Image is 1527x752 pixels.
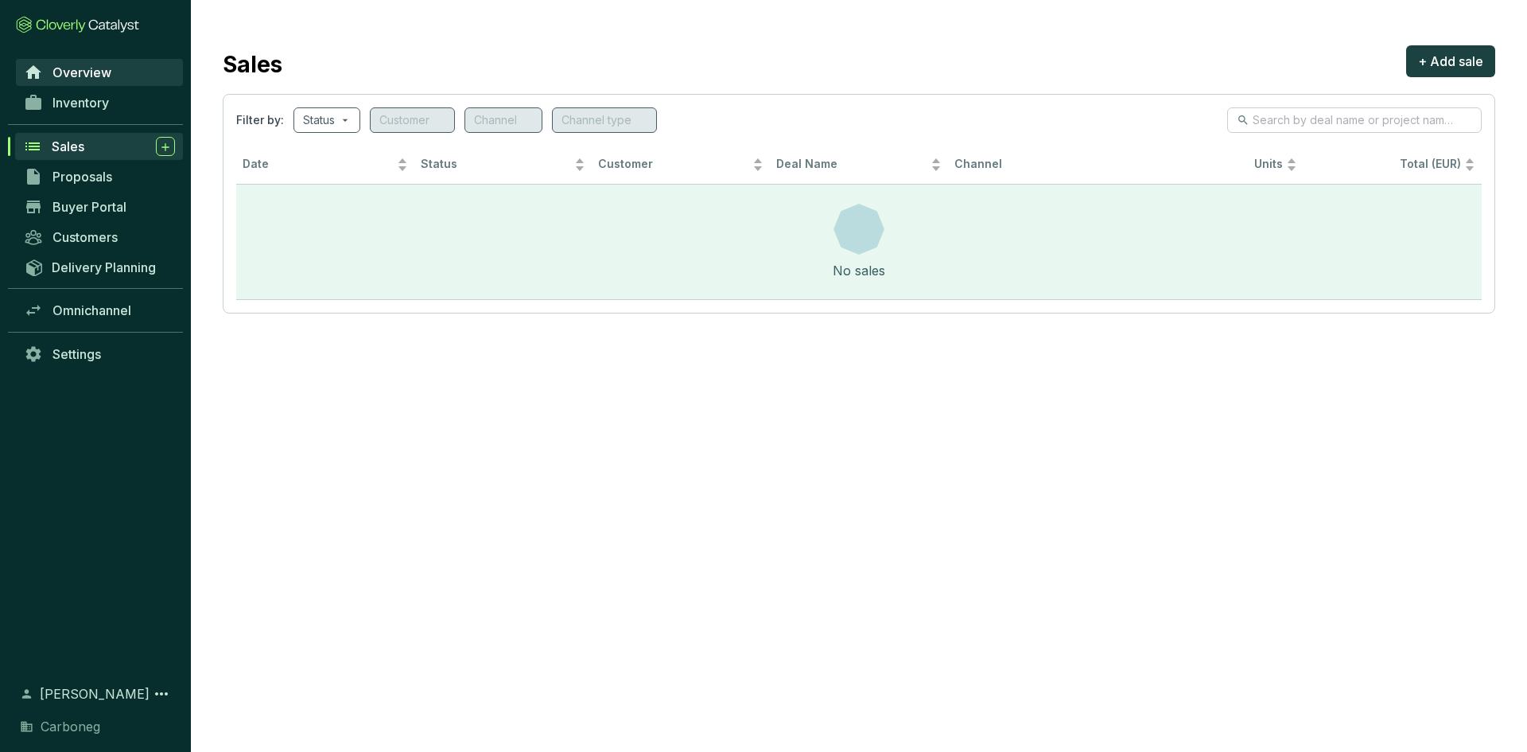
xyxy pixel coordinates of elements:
[52,64,111,80] span: Overview
[776,157,927,172] span: Deal Name
[41,717,100,736] span: Carboneg
[16,89,183,116] a: Inventory
[52,169,112,185] span: Proposals
[40,684,150,703] span: [PERSON_NAME]
[16,224,183,251] a: Customers
[16,193,183,220] a: Buyer Portal
[421,157,572,172] span: Status
[236,146,414,185] th: Date
[414,146,593,185] th: Status
[243,157,394,172] span: Date
[52,199,126,215] span: Buyer Portal
[16,254,183,280] a: Delivery Planning
[1133,157,1284,172] span: Units
[236,112,284,128] span: Filter by:
[16,297,183,324] a: Omnichannel
[52,95,109,111] span: Inventory
[1126,146,1304,185] th: Units
[592,146,770,185] th: Customer
[16,163,183,190] a: Proposals
[16,59,183,86] a: Overview
[1400,157,1461,170] span: Total (EUR)
[770,146,948,185] th: Deal Name
[598,157,749,172] span: Customer
[52,346,101,362] span: Settings
[948,146,1126,185] th: Channel
[833,261,885,280] div: No sales
[52,302,131,318] span: Omnichannel
[1253,111,1458,129] input: Search by deal name or project name...
[15,133,183,160] a: Sales
[16,341,183,368] a: Settings
[52,259,156,275] span: Delivery Planning
[1418,52,1483,71] span: + Add sale
[52,229,118,245] span: Customers
[223,48,282,81] h2: Sales
[52,138,84,154] span: Sales
[1406,45,1495,77] button: + Add sale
